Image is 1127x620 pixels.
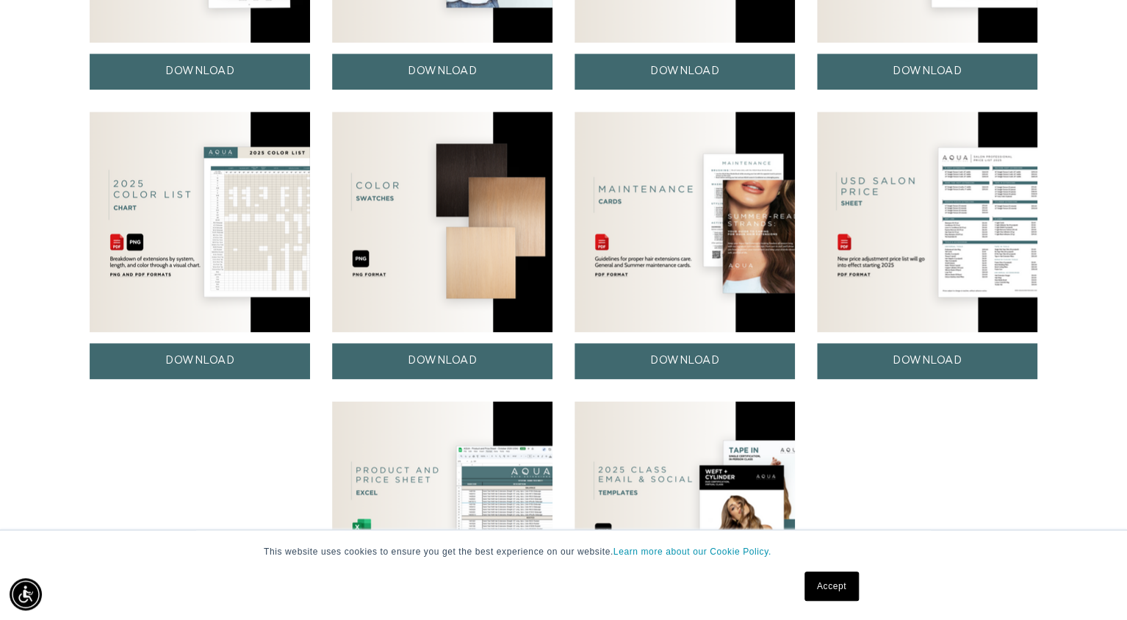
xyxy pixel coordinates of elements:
a: DOWNLOAD [817,343,1037,379]
a: DOWNLOAD [575,343,795,379]
a: Accept [804,572,859,601]
a: Learn more about our Cookie Policy. [613,547,771,557]
a: DOWNLOAD [575,54,795,90]
iframe: Chat Widget [1054,549,1127,620]
a: DOWNLOAD [90,54,310,90]
a: DOWNLOAD [817,54,1037,90]
a: DOWNLOAD [332,343,552,379]
p: This website uses cookies to ensure you get the best experience on our website. [264,545,863,558]
a: DOWNLOAD [90,343,310,379]
a: DOWNLOAD [332,54,552,90]
div: Accessibility Menu [10,578,42,610]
